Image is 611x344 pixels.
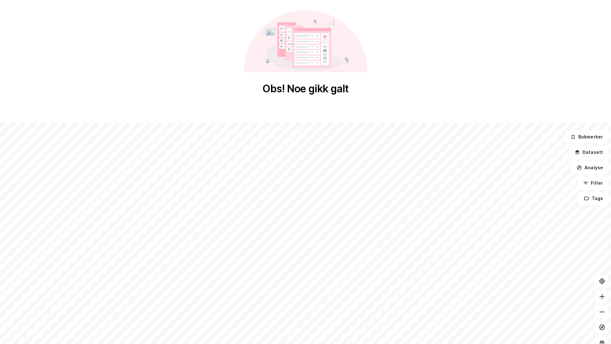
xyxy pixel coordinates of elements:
[569,146,608,159] button: Datasett
[262,82,349,95] div: Obs! Noe gikk galt
[565,130,608,143] button: Bokmerker
[579,192,608,205] button: Tags
[578,177,608,189] button: Filter
[571,161,608,174] button: Analyse
[579,313,611,344] iframe: Chat Widget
